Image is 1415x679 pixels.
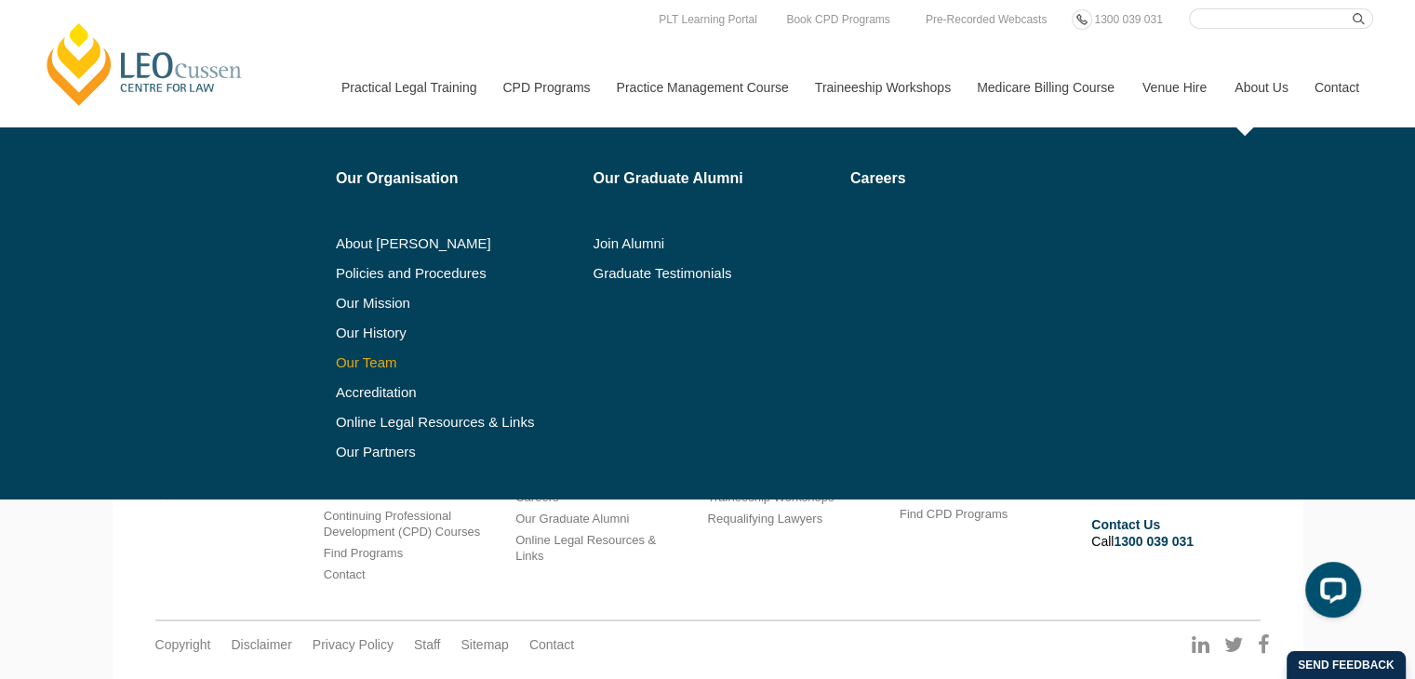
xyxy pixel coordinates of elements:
[1290,554,1368,632] iframe: LiveChat chat widget
[529,635,574,652] a: Contact
[1128,47,1221,127] a: Venue Hire
[593,266,837,281] a: Graduate Testimonials
[515,512,629,526] a: Our Graduate Alumni
[488,47,602,127] a: CPD Programs
[336,445,581,459] a: Our Partners
[1301,47,1373,127] a: Contact
[414,635,441,652] a: Staff
[313,635,394,652] a: Privacy Policy
[921,9,1052,30] a: Pre-Recorded Webcasts
[324,509,480,539] a: Continuing Professional Development (CPD) Courses
[336,266,581,281] a: Policies and Procedures
[336,326,581,340] a: Our History
[1221,47,1301,127] a: About Us
[707,512,822,526] a: Requalifying Lawyers
[603,47,801,127] a: Practice Management Course
[336,355,581,370] a: Our Team
[336,385,581,400] a: Accreditation
[336,415,581,430] a: Online Legal Resources & Links
[324,546,403,560] a: Find Programs
[336,171,581,186] a: Our Organisation
[155,635,211,652] a: Copyright
[1114,534,1194,549] a: 1300 039 031
[963,47,1128,127] a: Medicare Billing Course
[336,296,534,311] a: Our Mission
[593,171,837,186] a: Our Graduate Alumni
[1089,9,1167,30] a: 1300 039 031
[231,635,291,652] a: Disclaimer
[593,236,837,251] a: Join Alumni
[850,171,1061,186] a: Careers
[801,47,963,127] a: Traineeship Workshops
[654,9,762,30] a: PLT Learning Portal
[336,236,581,251] a: About [PERSON_NAME]
[781,9,894,30] a: Book CPD Programs
[900,486,1032,500] a: About Our CPD Courses
[42,20,247,108] a: [PERSON_NAME] Centre for Law
[461,635,508,652] a: Sitemap
[1091,517,1160,532] a: Contact Us
[515,533,656,563] a: Online Legal Resources & Links
[900,507,1008,521] a: Find CPD Programs
[327,47,489,127] a: Practical Legal Training
[1094,13,1162,26] span: 1300 039 031
[1091,513,1269,553] li: Call
[324,567,366,581] a: Contact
